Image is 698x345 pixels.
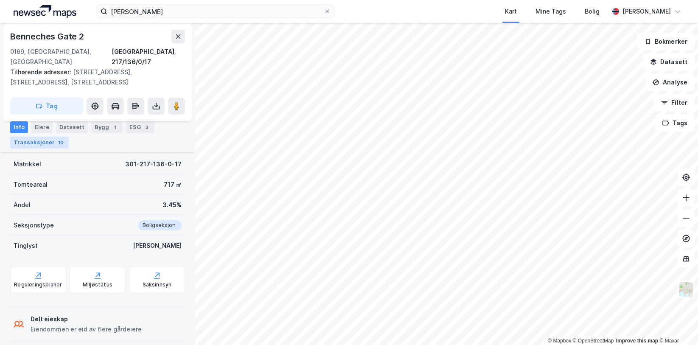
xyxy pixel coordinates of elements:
[56,138,65,147] div: 10
[31,324,142,334] div: Eiendommen er eid av flere gårdeiere
[31,121,53,133] div: Eiere
[126,121,154,133] div: ESG
[91,121,123,133] div: Bygg
[143,123,151,132] div: 3
[10,98,83,115] button: Tag
[56,121,88,133] div: Datasett
[505,6,517,17] div: Kart
[655,115,695,132] button: Tags
[535,6,566,17] div: Mine Tags
[573,338,614,344] a: OpenStreetMap
[645,74,695,91] button: Analyse
[678,281,694,297] img: Z
[14,281,62,288] div: Reguleringsplaner
[31,314,142,324] div: Delt eieskap
[164,180,182,190] div: 717 ㎡
[14,159,41,169] div: Matrikkel
[548,338,571,344] a: Mapbox
[10,30,86,43] div: Benneches Gate 2
[10,67,178,87] div: [STREET_ADDRESS], [STREET_ADDRESS], [STREET_ADDRESS]
[112,47,185,67] div: [GEOGRAPHIC_DATA], 217/136/0/17
[643,53,695,70] button: Datasett
[637,33,695,50] button: Bokmerker
[14,5,76,18] img: logo.a4113a55bc3d86da70a041830d287a7e.svg
[133,241,182,251] div: [PERSON_NAME]
[14,200,31,210] div: Andel
[14,180,48,190] div: Tomteareal
[622,6,671,17] div: [PERSON_NAME]
[111,123,119,132] div: 1
[10,137,69,149] div: Transaksjoner
[10,121,28,133] div: Info
[107,5,324,18] input: Søk på adresse, matrikkel, gårdeiere, leietakere eller personer
[585,6,600,17] div: Bolig
[10,47,112,67] div: 0169, [GEOGRAPHIC_DATA], [GEOGRAPHIC_DATA]
[163,200,182,210] div: 3.45%
[14,220,54,230] div: Seksjonstype
[654,94,695,111] button: Filter
[616,338,658,344] a: Improve this map
[83,281,112,288] div: Miljøstatus
[14,241,38,251] div: Tinglyst
[10,68,73,76] span: Tilhørende adresser:
[656,304,698,345] iframe: Chat Widget
[125,159,182,169] div: 301-217-136-0-17
[143,281,172,288] div: Saksinnsyn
